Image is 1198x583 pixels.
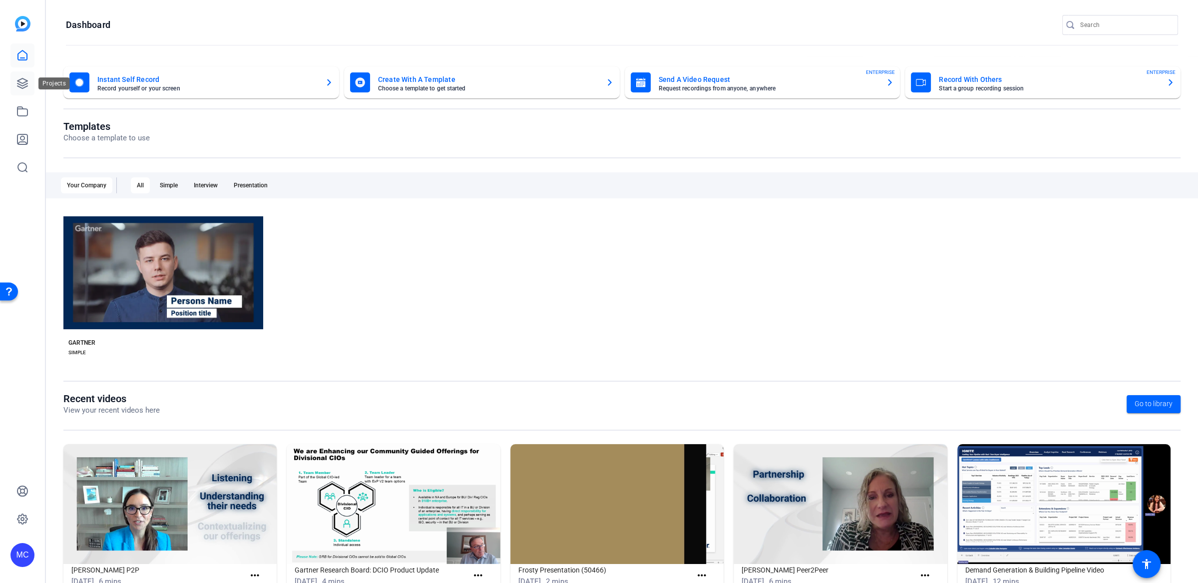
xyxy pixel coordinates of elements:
mat-card-title: Instant Self Record [97,73,317,85]
div: All [131,177,150,193]
img: Frosty Presentation (50466) [510,444,724,564]
mat-card-subtitle: Choose a template to get started [378,85,598,91]
p: Choose a template to use [63,132,150,144]
mat-card-subtitle: Record yourself or your screen [97,85,317,91]
h1: Demand Generation & Building Pipeline Video [965,564,1139,576]
div: SIMPLE [68,349,86,357]
div: Presentation [228,177,274,193]
span: ENTERPRISE [866,68,895,76]
div: Projects [38,77,70,89]
mat-card-title: Create With A Template [378,73,598,85]
mat-icon: more_horiz [472,570,484,582]
div: Your Company [61,177,112,193]
p: View your recent videos here [63,405,160,416]
button: Send A Video RequestRequest recordings from anyone, anywhereENTERPRISE [625,66,900,98]
button: Record With OthersStart a group recording sessionENTERPRISE [905,66,1181,98]
mat-icon: more_horiz [919,570,931,582]
mat-icon: more_horiz [249,570,261,582]
img: Gartner Research Board: DCIO Product Update [287,444,500,564]
mat-card-title: Send A Video Request [659,73,878,85]
h1: [PERSON_NAME] Peer2Peer [742,564,915,576]
div: Interview [188,177,224,193]
mat-icon: more_horiz [695,570,708,582]
h1: Templates [63,120,150,132]
a: Go to library [1127,395,1181,413]
div: GARTNER [68,339,95,347]
button: Instant Self RecordRecord yourself or your screen [63,66,339,98]
mat-card-subtitle: Request recordings from anyone, anywhere [659,85,878,91]
img: blue-gradient.svg [15,16,30,31]
span: ENTERPRISE [1147,68,1176,76]
div: Simple [154,177,184,193]
mat-icon: accessibility [1141,558,1153,570]
input: Search [1080,19,1170,31]
h1: [PERSON_NAME] P2P [71,564,245,576]
img: Demand Generation & Building Pipeline Video [957,444,1171,564]
mat-card-subtitle: Start a group recording session [939,85,1159,91]
img: Tracy Orr Peer2Peer [734,444,947,564]
div: MC [10,543,34,567]
h1: Dashboard [66,19,110,31]
mat-card-title: Record With Others [939,73,1159,85]
h1: Gartner Research Board: DCIO Product Update [295,564,468,576]
h1: Frosty Presentation (50466) [518,564,692,576]
span: Go to library [1135,399,1173,409]
h1: Recent videos [63,393,160,405]
img: Christie Dziubek P2P [63,444,277,564]
button: Create With A TemplateChoose a template to get started [344,66,620,98]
